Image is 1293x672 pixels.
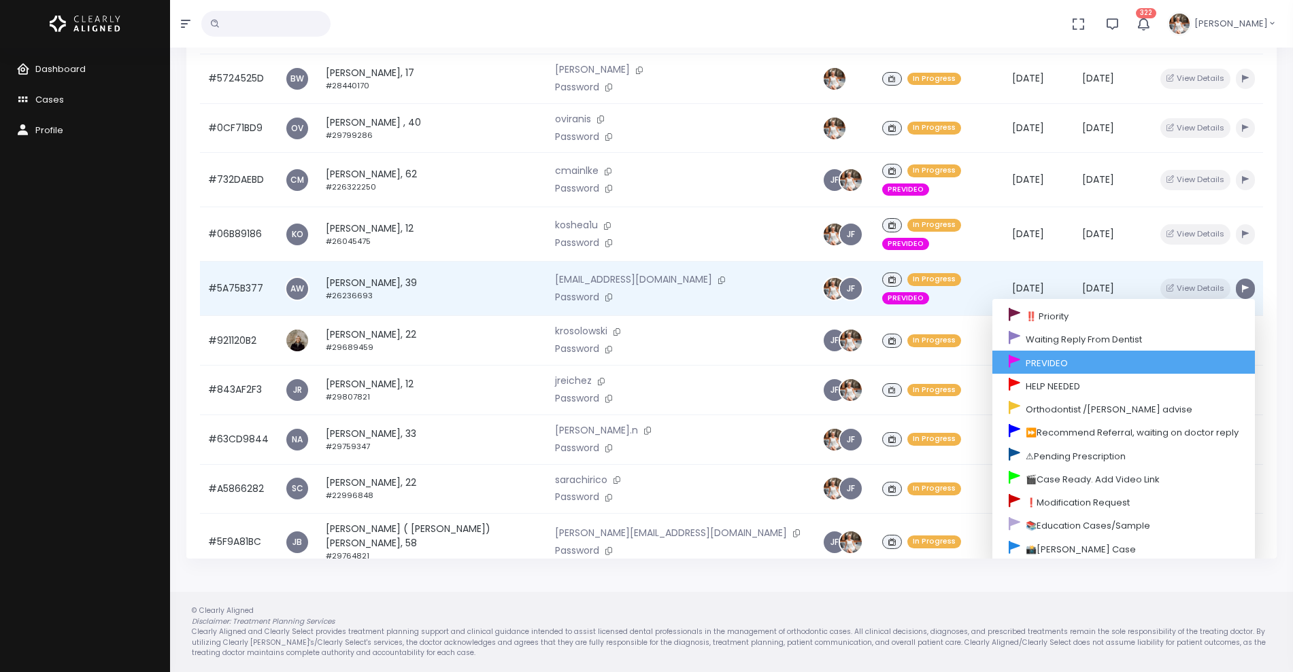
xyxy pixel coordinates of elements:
[200,103,277,153] td: #0CF71BD9
[178,605,1285,658] div: © Clearly Aligned Clearly Aligned and Clearly Select provides treatment planning support and clin...
[555,490,806,505] p: Password
[992,467,1255,490] a: 🎬Case Ready. Add Video Link
[35,63,86,75] span: Dashboard
[326,550,369,561] small: #29764821
[907,273,961,286] span: In Progress
[200,207,277,262] td: #06B89186
[555,63,806,77] p: [PERSON_NAME]
[286,429,308,450] span: NA
[1082,173,1114,186] span: [DATE]
[555,423,806,438] p: [PERSON_NAME].n
[555,290,806,305] p: Password
[286,278,308,300] a: AW
[35,124,63,137] span: Profile
[824,169,845,191] a: JF
[555,473,806,488] p: sarachirico
[555,544,806,559] p: Password
[326,441,370,452] small: #29759347
[555,130,806,145] p: Password
[555,181,806,196] p: Password
[555,80,806,95] p: Password
[992,421,1255,444] a: ⏩Recommend Referral, waiting on doctor reply
[318,366,547,415] td: [PERSON_NAME], 12
[907,482,961,495] span: In Progress
[1082,281,1114,295] span: [DATE]
[318,464,547,514] td: [PERSON_NAME], 22
[50,10,120,38] img: Logo Horizontal
[1082,71,1114,85] span: [DATE]
[1082,121,1114,135] span: [DATE]
[326,181,376,192] small: #226322250
[1012,121,1044,135] span: [DATE]
[286,531,308,553] a: JB
[200,414,277,464] td: #63CD9844
[200,54,277,104] td: #5724525D
[555,342,806,357] p: Password
[555,112,806,127] p: oviranis
[840,478,862,499] span: JF
[318,153,547,207] td: [PERSON_NAME], 62
[286,118,308,139] a: OV
[1160,279,1230,298] button: View Details
[318,262,547,316] td: [PERSON_NAME], 39
[907,164,961,177] span: In Progress
[200,153,277,207] td: #732DAEBD
[555,324,806,339] p: krosolowski
[555,164,806,179] p: cmainlke
[992,444,1255,467] a: ⚠Pending Prescription
[326,130,373,141] small: #29799286
[840,224,862,245] a: JF
[326,80,369,91] small: #28440170
[200,316,277,366] td: #921120B2
[907,433,961,446] span: In Progress
[286,478,308,499] a: SC
[992,514,1255,537] a: 📚Education Cases/Sample
[824,531,845,553] a: JF
[318,103,547,153] td: [PERSON_NAME] , 40
[840,429,862,450] a: JF
[286,169,308,191] a: CM
[1012,281,1044,295] span: [DATE]
[1167,12,1192,36] img: Header Avatar
[200,262,277,316] td: #5A75B377
[286,379,308,401] a: JR
[992,304,1255,328] a: ‼️ Priority
[1194,17,1268,31] span: [PERSON_NAME]
[318,54,547,104] td: [PERSON_NAME], 17
[840,278,862,300] a: JF
[1012,71,1044,85] span: [DATE]
[882,238,929,251] span: PREVIDEO
[555,272,806,287] p: [EMAIL_ADDRESS][DOMAIN_NAME]
[992,491,1255,514] a: ❗Modification Request
[326,342,373,353] small: #29689459
[192,616,335,626] em: Disclaimer: Treatment Planning Services
[882,183,929,196] span: PREVIDEO
[286,224,308,245] a: KO
[824,379,845,401] a: JF
[1012,173,1044,186] span: [DATE]
[824,330,845,351] a: JF
[555,441,806,456] p: Password
[1082,227,1114,241] span: [DATE]
[1160,118,1230,138] button: View Details
[318,514,547,571] td: [PERSON_NAME] ( [PERSON_NAME]) [PERSON_NAME], 58
[326,391,370,402] small: #29807821
[1012,227,1044,241] span: [DATE]
[1160,69,1230,88] button: View Details
[318,414,547,464] td: [PERSON_NAME], 33
[882,292,929,305] span: PREVIDEO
